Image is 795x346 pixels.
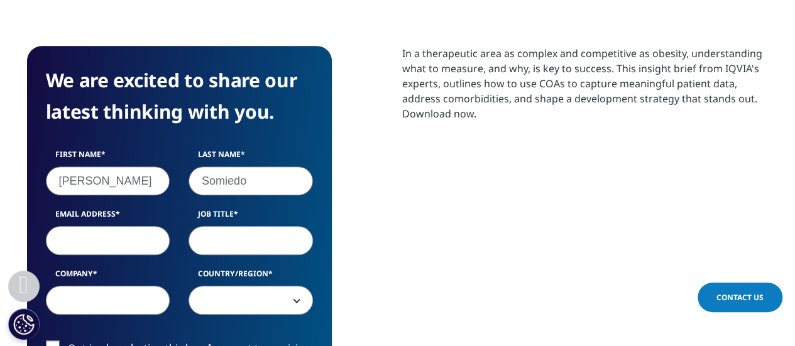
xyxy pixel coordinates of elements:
[716,292,764,303] span: Contact Us
[189,208,313,226] label: Job Title
[189,149,313,166] label: Last Name
[189,268,313,286] label: Country/Region
[46,208,170,226] label: Email Address
[698,283,782,312] a: Contact Us
[46,65,313,127] h4: We are excited to share our latest thinking with you.
[46,149,170,166] label: First Name
[46,268,170,286] label: Company
[402,46,769,131] p: In a therapeutic area as complex and competitive as obesity, understanding what to measure, and w...
[8,308,40,340] button: Configuración de cookies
